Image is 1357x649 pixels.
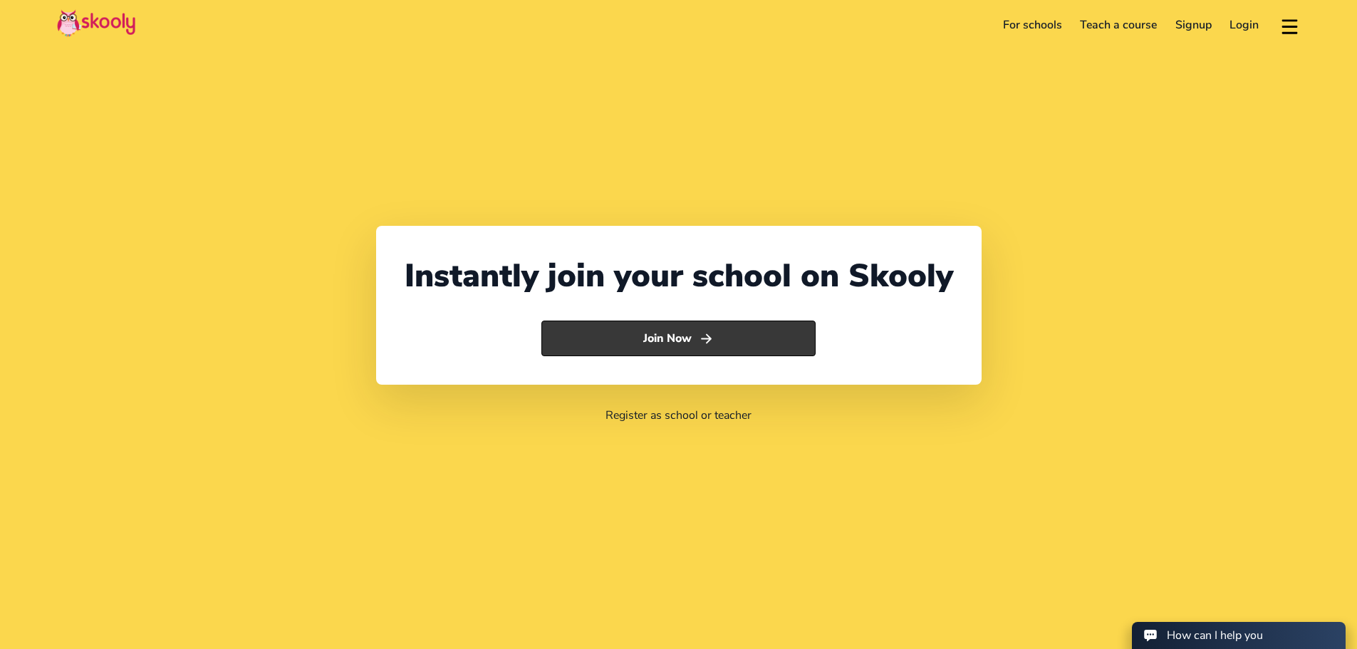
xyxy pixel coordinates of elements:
img: Skooly [57,9,135,37]
button: Join Nowarrow forward outline [541,321,816,356]
a: For schools [994,14,1071,36]
ion-icon: arrow forward outline [699,331,714,346]
a: Login [1221,14,1269,36]
a: Teach a course [1071,14,1166,36]
a: Signup [1166,14,1221,36]
button: menu outline [1279,14,1300,37]
a: Register as school or teacher [605,407,752,423]
div: Instantly join your school on Skooly [405,254,953,298]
